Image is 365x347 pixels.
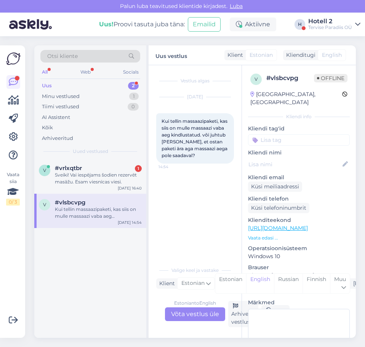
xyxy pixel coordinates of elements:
[165,307,225,321] div: Võta vestlus üle
[248,160,341,169] input: Lisa nimi
[158,164,187,170] span: 14:54
[248,299,350,307] p: Märkmed
[322,51,342,59] span: English
[248,252,350,260] p: Windows 10
[156,93,234,100] div: [DATE]
[248,173,350,182] p: Kliendi email
[215,274,246,293] div: Estonian
[228,301,258,327] div: Arhiveeri vestlus
[314,74,347,82] span: Offline
[122,67,140,77] div: Socials
[283,51,315,59] div: Klienditugi
[295,19,305,30] div: H
[42,93,80,100] div: Minu vestlused
[248,113,350,120] div: Kliendi info
[255,76,258,82] span: v
[47,52,78,60] span: Otsi kliente
[248,225,308,231] a: [URL][DOMAIN_NAME]
[266,74,314,83] div: # vlsbcvpg
[99,20,185,29] div: Proovi tasuta juba täna:
[40,67,49,77] div: All
[248,263,350,271] p: Brauser
[248,125,350,133] p: Kliendi tag'id
[129,93,139,100] div: 1
[334,276,346,283] span: Muu
[118,185,142,191] div: [DATE] 16:40
[308,24,352,31] div: Tervise Paradiis OÜ
[250,90,342,106] div: [GEOGRAPHIC_DATA], [GEOGRAPHIC_DATA]
[248,195,350,203] p: Kliendi telefon
[55,199,85,206] span: #vlsbcvpg
[79,67,92,77] div: Web
[73,148,108,155] span: Uued vestlused
[42,103,79,111] div: Tiimi vestlused
[308,18,360,31] a: Hotell 2Tervise Paradiis OÜ
[274,274,303,293] div: Russian
[246,274,274,293] div: English
[224,51,243,59] div: Klient
[99,21,114,28] b: Uus!
[156,267,234,274] div: Valige keel ja vastake
[248,134,350,146] input: Lisa tag
[181,279,205,288] span: Estonian
[174,300,216,307] div: Estonian to English
[156,77,234,84] div: Vestlus algas
[6,171,20,206] div: Vaata siia
[248,271,350,280] p: Chrome [TECHNICAL_ID]
[55,165,82,172] span: #vrlxqtbr
[42,124,53,132] div: Kõik
[135,165,142,172] div: 1
[55,206,142,220] div: Kui tellin massaazipaketi, kas siis on mulle massaazi vaba aeg kindlustatud. või juhtub [PERSON_N...
[156,280,175,288] div: Klient
[42,82,52,90] div: Uus
[162,118,229,158] span: Kui tellin massaazipaketi, kas siis on mulle massaazi vaba aeg kindlustatud. või juhtub [PERSON_N...
[128,103,139,111] div: 0
[308,18,352,24] div: Hotell 2
[227,3,245,10] span: Luba
[248,149,350,157] p: Kliendi nimi
[43,202,46,207] span: v
[55,172,142,185] div: Sveiki! Vai iespējams šodien rezervēt masāžu. Esam viesnīcas viesi.
[42,114,70,121] div: AI Assistent
[248,216,350,224] p: Klienditeekond
[43,167,46,173] span: v
[250,51,273,59] span: Estonian
[128,82,139,90] div: 2
[248,203,309,213] div: Küsi telefoninumbrit
[155,50,187,60] label: Uus vestlus
[6,51,21,66] img: Askly Logo
[248,182,302,192] div: Küsi meiliaadressi
[303,274,330,293] div: Finnish
[118,220,142,225] div: [DATE] 14:54
[6,199,20,206] div: 0 / 3
[188,17,221,32] button: Emailid
[42,135,73,142] div: Arhiveeritud
[230,18,276,31] div: Aktiivne
[248,235,350,241] p: Vaata edasi ...
[248,244,350,252] p: Operatsioonisüsteem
